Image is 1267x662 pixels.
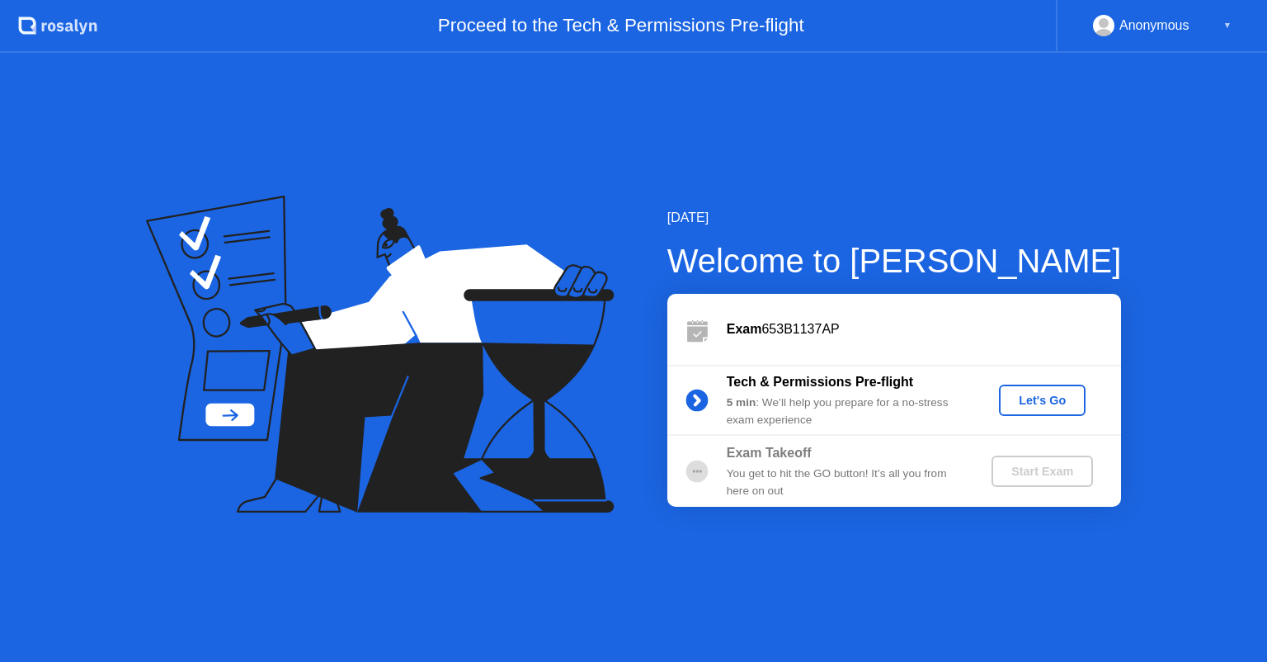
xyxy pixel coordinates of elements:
[1119,15,1189,36] div: Anonymous
[998,465,1086,478] div: Start Exam
[999,385,1086,416] button: Let's Go
[727,466,964,499] div: You get to hit the GO button! It’s all you from here on out
[727,446,812,460] b: Exam Takeoff
[727,375,913,389] b: Tech & Permissions Pre-flight
[727,322,762,336] b: Exam
[667,208,1122,228] div: [DATE]
[667,236,1122,286] div: Welcome to [PERSON_NAME]
[727,319,1121,339] div: 653B1137AP
[1223,15,1232,36] div: ▼
[727,395,964,428] div: : We’ll help you prepare for a no-stress exam experience
[1006,394,1079,407] div: Let's Go
[991,456,1093,487] button: Start Exam
[727,396,756,409] b: 5 min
